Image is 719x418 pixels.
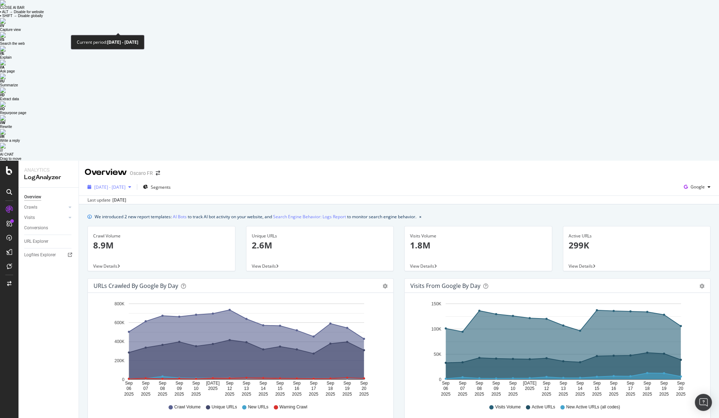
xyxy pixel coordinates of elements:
[609,392,618,397] text: 2025
[345,386,350,391] text: 19
[576,381,584,386] text: Sep
[593,381,601,386] text: Sep
[24,214,66,221] a: Visits
[94,184,126,190] span: [DATE] - [DATE]
[681,181,713,193] button: Google
[561,386,566,391] text: 13
[410,239,547,251] p: 1.8M
[542,392,551,397] text: 2025
[434,352,441,357] text: 50K
[24,238,48,245] div: URL Explorer
[142,381,150,386] text: Sep
[595,386,600,391] text: 15
[662,386,667,391] text: 19
[177,386,182,391] text: 09
[114,358,124,363] text: 200K
[475,392,484,397] text: 2025
[125,381,133,386] text: Sep
[114,339,124,344] text: 400K
[359,392,369,397] text: 2025
[242,392,251,397] text: 2025
[509,381,517,386] text: Sep
[383,284,388,289] div: gear
[343,381,351,386] text: Sep
[24,214,35,221] div: Visits
[569,239,705,251] p: 299K
[691,184,705,190] span: Google
[494,386,499,391] text: 09
[143,386,148,391] text: 07
[477,386,482,391] text: 08
[459,381,467,386] text: Sep
[431,301,441,306] text: 150K
[410,282,480,289] div: Visits from Google by day
[492,381,500,386] text: Sep
[87,213,710,220] div: info banner
[495,404,521,410] span: Visits Volume
[310,381,318,386] text: Sep
[93,239,230,251] p: 8.9M
[24,173,73,182] div: LogAnalyzer
[159,381,166,386] text: Sep
[225,392,234,397] text: 2025
[24,224,74,232] a: Conversions
[160,386,165,391] text: 08
[114,301,124,306] text: 800K
[244,386,249,391] text: 13
[532,404,555,410] span: Active URLs
[566,404,620,410] span: New Active URLs (all codes)
[544,386,549,391] text: 12
[174,404,201,410] span: Crawl Volume
[699,284,704,289] div: gear
[678,386,683,391] text: 20
[24,193,41,201] div: Overview
[175,381,183,386] text: Sep
[94,299,388,397] svg: A chart.
[94,282,178,289] div: URLs Crawled by Google by day
[124,392,134,397] text: 2025
[24,204,37,211] div: Crawls
[559,381,567,386] text: Sep
[311,386,316,391] text: 17
[158,392,167,397] text: 2025
[645,386,650,391] text: 18
[491,392,501,397] text: 2025
[441,392,451,397] text: 2025
[275,392,285,397] text: 2025
[292,392,302,397] text: 2025
[417,211,423,222] button: close banner
[173,213,187,220] a: AI Bots
[360,381,368,386] text: Sep
[443,386,448,391] text: 06
[643,392,652,397] text: 2025
[252,239,388,251] p: 2.6M
[326,392,335,397] text: 2025
[410,299,704,397] div: A chart.
[24,204,66,211] a: Crawls
[660,381,668,386] text: Sep
[114,320,124,325] text: 600K
[610,381,618,386] text: Sep
[309,392,319,397] text: 2025
[260,381,267,386] text: Sep
[525,386,534,391] text: 2025
[87,197,126,203] div: Last update
[248,404,268,410] span: New URLs
[243,381,250,386] text: Sep
[659,392,669,397] text: 2025
[294,386,299,391] text: 16
[410,263,434,269] span: View Details
[24,238,74,245] a: URL Explorer
[93,263,117,269] span: View Details
[127,386,132,391] text: 06
[112,197,126,203] div: [DATE]
[226,381,234,386] text: Sep
[151,184,171,190] span: Segments
[643,381,651,386] text: Sep
[122,377,124,382] text: 0
[342,392,352,397] text: 2025
[208,386,218,391] text: 2025
[261,386,266,391] text: 14
[95,213,416,220] div: We introduced 2 new report templates: to track AI bot activity on your website, and to monitor se...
